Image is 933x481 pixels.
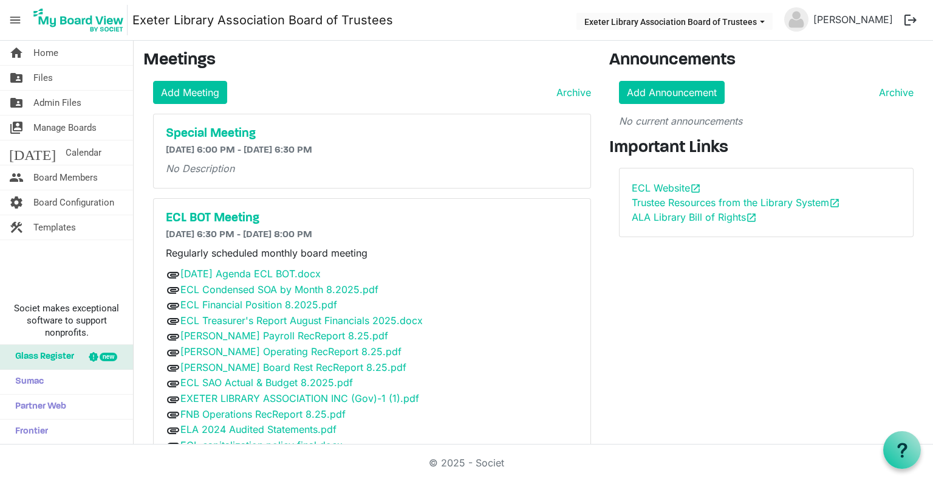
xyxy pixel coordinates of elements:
[619,114,914,128] p: No current announcements
[33,165,98,190] span: Board Members
[166,268,180,282] span: attachment
[30,5,128,35] img: My Board View Logo
[9,140,56,165] span: [DATE]
[9,91,24,115] span: folder_shared
[166,423,180,438] span: attachment
[609,50,924,71] h3: Announcements
[143,50,591,71] h3: Meetings
[180,314,423,327] a: ECL Treasurer's Report August Financials 2025.docx
[166,283,180,297] span: attachment
[5,302,128,339] span: Societ makes exceptional software to support nonprofits.
[429,457,504,469] a: © 2025 - Societ
[9,420,48,444] span: Frontier
[166,361,180,375] span: attachment
[30,5,132,35] a: My Board View Logo
[9,165,24,190] span: people
[66,140,101,165] span: Calendar
[784,7,808,32] img: no-profile-picture.svg
[619,81,725,104] a: Add Announcement
[552,85,591,100] a: Archive
[9,215,24,240] span: construction
[746,212,757,223] span: open_in_new
[33,190,114,215] span: Board Configuration
[166,330,180,344] span: attachment
[166,314,180,328] span: attachment
[632,211,757,223] a: ALA Library Bill of Rightsopen_in_new
[166,299,180,313] span: attachment
[100,353,117,361] div: new
[180,392,419,404] a: EXETER LIBRARY ASSOCIATION INC (Gov)-1 (1).pdf
[33,116,97,140] span: Manage Boards
[33,66,53,90] span: Files
[9,345,74,369] span: Glass Register
[9,190,24,215] span: settings
[166,211,578,226] a: ECL BOT Meeting
[166,376,180,391] span: attachment
[166,145,578,156] h6: [DATE] 6:00 PM - [DATE] 6:30 PM
[180,423,337,435] a: ELA 2024 Audited Statements.pdf
[9,370,44,394] span: Sumac
[808,7,898,32] a: [PERSON_NAME]
[576,13,773,30] button: Exeter Library Association Board of Trustees dropdownbutton
[166,345,180,360] span: attachment
[166,161,578,176] p: No Description
[33,215,76,240] span: Templates
[132,8,393,32] a: Exeter Library Association Board of Trustees
[166,246,578,260] p: Regularly scheduled monthly board meeting
[180,376,353,389] a: ECL SAO Actual & Budget 8.2025.pdf
[898,7,923,33] button: logout
[166,229,578,241] h6: [DATE] 6:30 PM - [DATE] 8:00 PM
[180,345,402,358] a: [PERSON_NAME] Operating RecReport 8.25.pdf
[9,66,24,90] span: folder_shared
[180,330,388,342] a: [PERSON_NAME] Payroll RecReport 8.25.pdf
[180,268,321,280] a: [DATE] Agenda ECL BOT.docx
[33,41,58,65] span: Home
[9,41,24,65] span: home
[180,299,337,311] a: ECL Financial Position 8.2025.pdf
[33,91,81,115] span: Admin Files
[180,361,406,373] a: [PERSON_NAME] Board Rest RecReport 8.25.pdf
[4,9,27,32] span: menu
[632,196,840,209] a: Trustee Resources from the Library Systemopen_in_new
[9,395,66,419] span: Partner Web
[166,392,180,407] span: attachment
[829,198,840,209] span: open_in_new
[180,439,343,451] a: ECL capitalization policy final.docx
[153,81,227,104] a: Add Meeting
[180,408,346,420] a: FNB Operations RecReport 8.25.pdf
[874,85,914,100] a: Archive
[609,138,924,159] h3: Important Links
[9,116,24,140] span: switch_account
[632,182,701,194] a: ECL Websiteopen_in_new
[166,126,578,141] a: Special Meeting
[690,183,701,194] span: open_in_new
[180,283,378,296] a: ECL Condensed SOA by Month 8.2025.pdf
[166,407,180,422] span: attachment
[166,438,180,453] span: attachment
